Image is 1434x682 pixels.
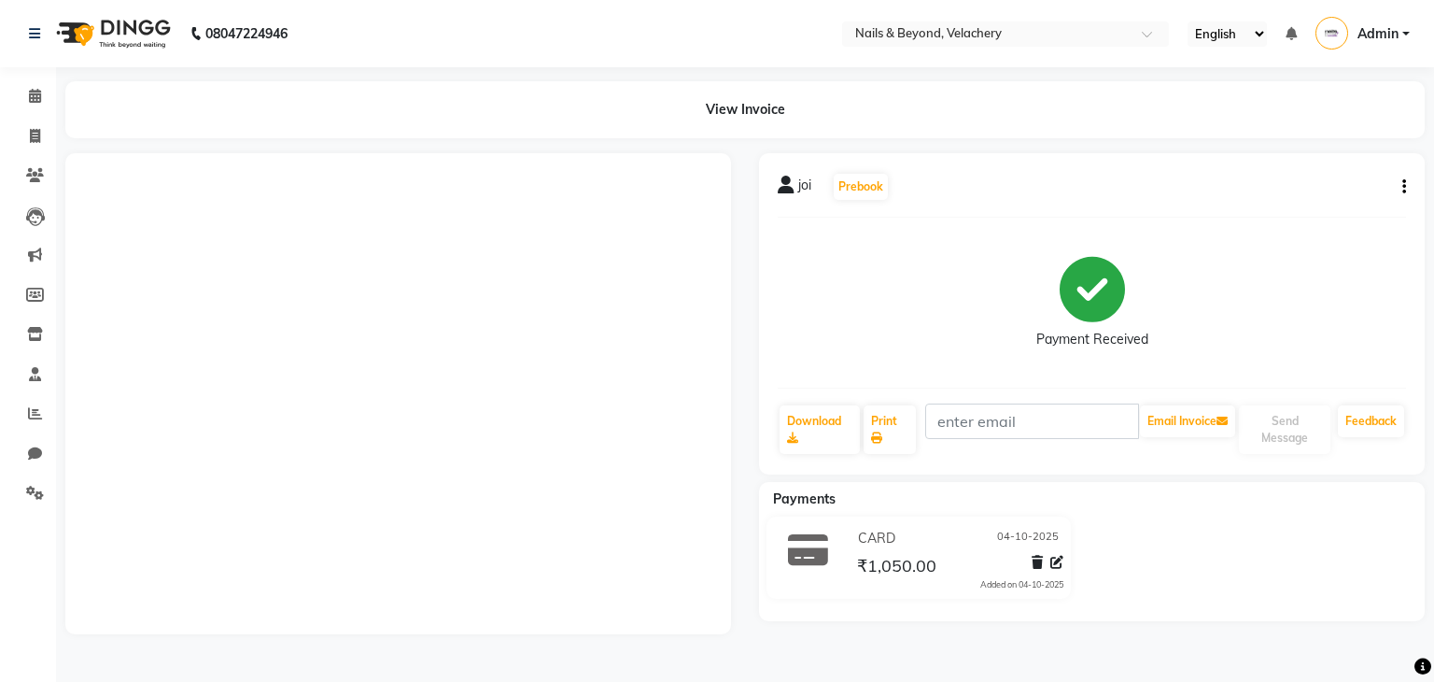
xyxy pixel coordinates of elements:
span: joi [798,176,811,202]
div: Added on 04-10-2025 [980,578,1063,591]
span: CARD [858,529,895,548]
img: Admin [1315,17,1348,50]
button: Send Message [1239,405,1330,454]
button: Email Invoice [1140,405,1235,437]
a: Download [780,405,860,454]
div: View Invoice [65,81,1425,138]
b: 08047224946 [205,7,288,60]
span: Payments [773,490,836,507]
a: Feedback [1338,405,1404,437]
span: ₹1,050.00 [857,555,936,581]
span: Admin [1357,24,1399,44]
span: 04-10-2025 [997,529,1059,548]
a: Print [864,405,916,454]
button: Prebook [834,174,888,200]
img: logo [48,7,176,60]
input: enter email [925,404,1139,439]
div: Payment Received [1036,330,1148,349]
